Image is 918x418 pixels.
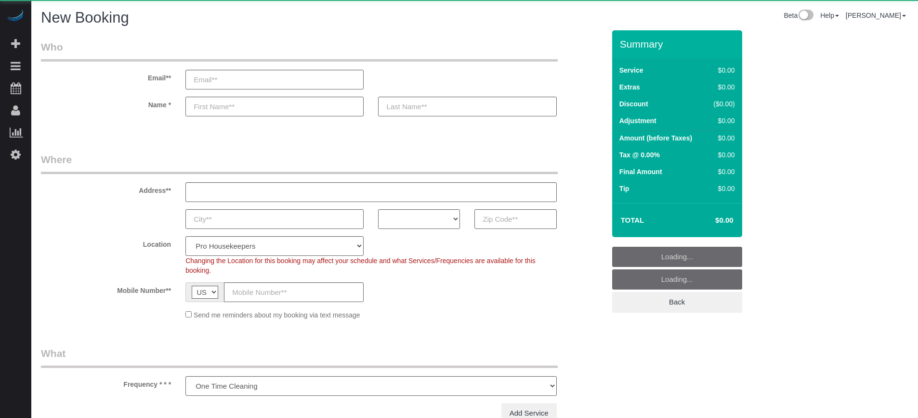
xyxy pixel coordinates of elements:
label: Extras [619,82,640,92]
label: Discount [619,99,648,109]
a: [PERSON_NAME] [846,12,906,19]
div: $0.00 [709,167,735,177]
legend: Who [41,40,558,62]
input: Zip Code** [474,209,556,229]
div: $0.00 [709,82,735,92]
legend: Where [41,152,558,174]
span: Changing the Location for this booking may affect your schedule and what Services/Frequencies are... [185,257,536,274]
input: First Name** [185,97,364,116]
label: Service [619,65,643,75]
img: New interface [798,10,813,22]
label: Frequency * * * [34,376,178,389]
span: Send me reminders about my booking via text message [194,311,360,319]
label: Final Amount [619,167,662,177]
img: Automaid Logo [6,10,25,23]
div: $0.00 [709,65,735,75]
div: ($0.00) [709,99,735,109]
div: $0.00 [709,133,735,143]
label: Adjustment [619,116,656,126]
label: Mobile Number** [34,282,178,295]
a: Help [820,12,839,19]
a: Beta [784,12,813,19]
div: $0.00 [709,116,735,126]
label: Location [34,236,178,249]
span: New Booking [41,9,129,26]
label: Tip [619,184,629,193]
h3: Summary [620,38,737,50]
a: Back [612,292,742,312]
legend: What [41,346,558,368]
h4: $0.00 [686,216,733,225]
label: Amount (before Taxes) [619,133,692,143]
input: Last Name** [378,97,556,116]
input: Mobile Number** [224,282,364,302]
label: Tax @ 0.00% [619,150,660,160]
strong: Total [621,216,644,224]
div: $0.00 [709,150,735,160]
div: $0.00 [709,184,735,193]
label: Name * [34,97,178,110]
